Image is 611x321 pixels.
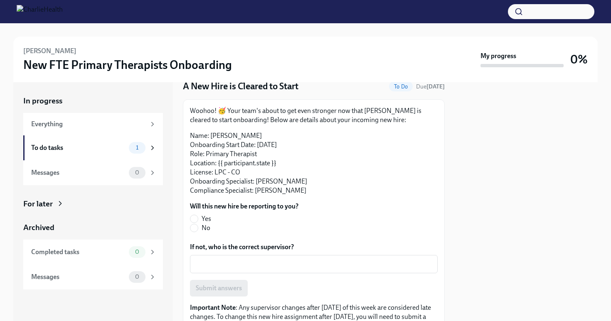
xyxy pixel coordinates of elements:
[23,265,163,289] a: Messages0
[202,214,211,223] span: Yes
[23,160,163,185] a: Messages0
[23,135,163,160] a: To do tasks1
[23,113,163,135] a: Everything
[389,83,413,90] span: To Do
[23,96,163,106] a: In progress
[23,57,232,72] h3: New FTE Primary Therapists Onboarding
[202,223,210,233] span: No
[23,240,163,265] a: Completed tasks0
[130,169,144,176] span: 0
[31,168,126,177] div: Messages
[31,247,126,257] div: Completed tasks
[416,83,445,90] span: Due
[183,80,298,93] h4: A New Hire is Cleared to Start
[23,198,163,209] a: For later
[130,249,144,255] span: 0
[480,51,516,61] strong: My progress
[190,243,438,252] label: If not, who is the correct supervisor?
[31,120,145,129] div: Everything
[23,222,163,233] a: Archived
[570,52,588,67] h3: 0%
[190,106,438,125] p: Woohoo! 🥳 Your team's about to get even stronger now that [PERSON_NAME] is cleared to start onboa...
[190,202,298,211] label: Will this new hire be reporting to you?
[23,198,53,209] div: For later
[131,145,143,151] span: 1
[23,47,76,56] h6: [PERSON_NAME]
[130,274,144,280] span: 0
[31,143,126,152] div: To do tasks
[17,5,63,18] img: CharlieHealth
[416,83,445,91] span: August 9th, 2025 07:00
[190,131,438,195] p: Name: [PERSON_NAME] Onboarding Start Date: [DATE] Role: Primary Therapist Location: {{ participan...
[426,83,445,90] strong: [DATE]
[190,304,236,311] strong: Important Note
[31,272,126,282] div: Messages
